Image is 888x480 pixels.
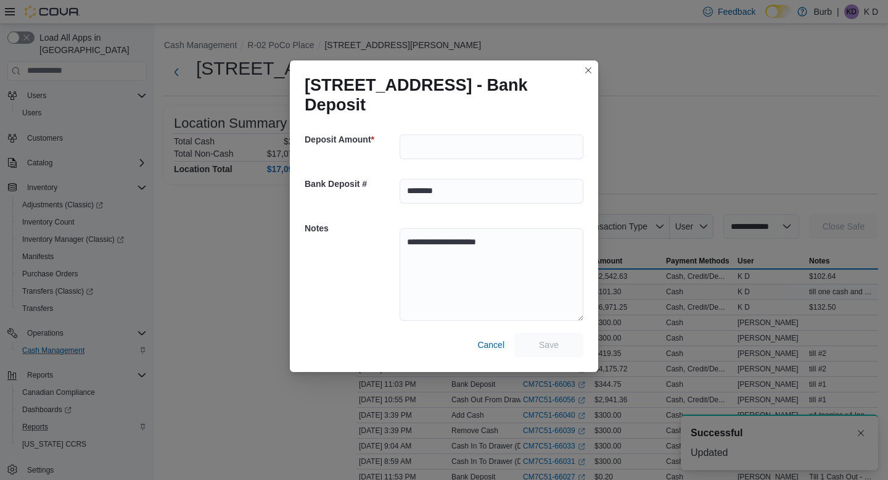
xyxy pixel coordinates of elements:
h5: Deposit Amount [305,127,397,152]
h1: [STREET_ADDRESS] - Bank Deposit [305,75,573,115]
span: Cancel [477,339,504,351]
button: Save [514,333,583,357]
span: Save [539,339,559,351]
h5: Notes [305,216,397,241]
button: Cancel [472,333,509,357]
button: Closes this modal window [581,63,596,78]
h5: Bank Deposit # [305,172,397,196]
